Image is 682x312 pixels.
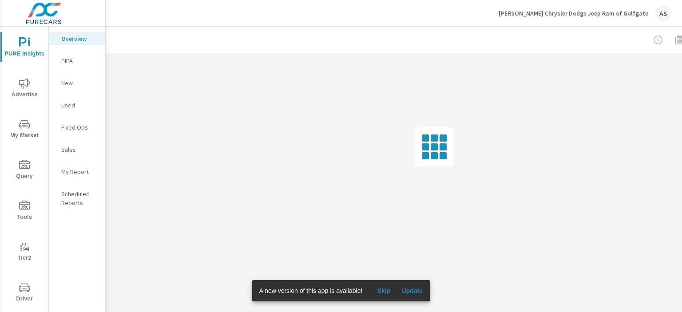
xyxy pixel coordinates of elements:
[61,190,98,207] p: Scheduled Reports
[3,78,46,100] span: Advertise
[49,187,105,209] div: Scheduled Reports
[49,32,105,45] div: Overview
[61,56,98,65] p: PIPA
[401,287,423,295] span: Update
[61,34,98,43] p: Overview
[61,79,98,87] p: New
[49,121,105,134] div: Fixed Ops
[3,201,46,222] span: Tools
[499,9,648,17] p: [PERSON_NAME] Chrysler Dodge Jeep Ram of Gulfgate
[3,241,46,263] span: Tier2
[61,101,98,110] p: Used
[3,37,46,59] span: PURE Insights
[3,119,46,141] span: My Market
[259,287,363,294] span: A new version of this app is available!
[61,167,98,176] p: My Report
[373,287,394,295] span: Skip
[369,284,398,298] button: Skip
[398,284,426,298] button: Update
[61,145,98,154] p: Sales
[49,165,105,178] div: My Report
[3,282,46,304] span: Driver
[49,76,105,90] div: New
[3,160,46,182] span: Query
[49,143,105,156] div: Sales
[61,123,98,132] p: Fixed Ops
[655,5,671,21] div: AS
[49,99,105,112] div: Used
[49,54,105,67] div: PIPA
